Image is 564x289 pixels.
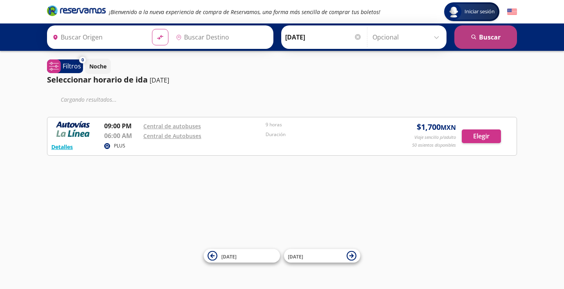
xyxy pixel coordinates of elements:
[454,25,517,49] button: Buscar
[61,96,117,103] em: Cargando resultados ...
[109,8,380,16] em: ¡Bienvenido a la nueva experiencia de compra de Reservamos, una forma más sencilla de comprar tus...
[81,57,84,63] span: 0
[143,122,201,130] a: Central de autobuses
[47,5,106,19] a: Brand Logo
[372,27,443,47] input: Opcional
[114,142,125,149] p: PLUS
[221,253,237,260] span: [DATE]
[462,129,501,143] button: Elegir
[285,27,362,47] input: Elegir Fecha
[85,59,111,74] button: Noche
[49,27,146,47] input: Buscar Origen
[104,131,139,140] p: 06:00 AM
[47,59,83,73] button: 0Filtros
[414,134,456,141] p: Viaje sencillo p/adulto
[150,75,169,85] p: [DATE]
[104,121,139,131] p: 09:00 PM
[507,7,517,17] button: English
[288,253,303,260] span: [DATE]
[89,62,107,70] p: Noche
[441,123,456,132] small: MXN
[47,5,106,16] i: Brand Logo
[173,27,269,47] input: Buscar Destino
[51,143,73,151] button: Detalles
[417,121,456,133] span: $ 1,700
[204,249,280,263] button: [DATE]
[63,61,81,71] p: Filtros
[51,121,94,137] img: RESERVAMOS
[412,142,456,149] p: 50 asientos disponibles
[143,132,201,140] a: Central de Autobuses
[47,74,148,86] p: Seleccionar horario de ida
[461,8,498,16] span: Iniciar sesión
[284,249,360,263] button: [DATE]
[266,121,384,128] p: 9 horas
[266,131,384,138] p: Duración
